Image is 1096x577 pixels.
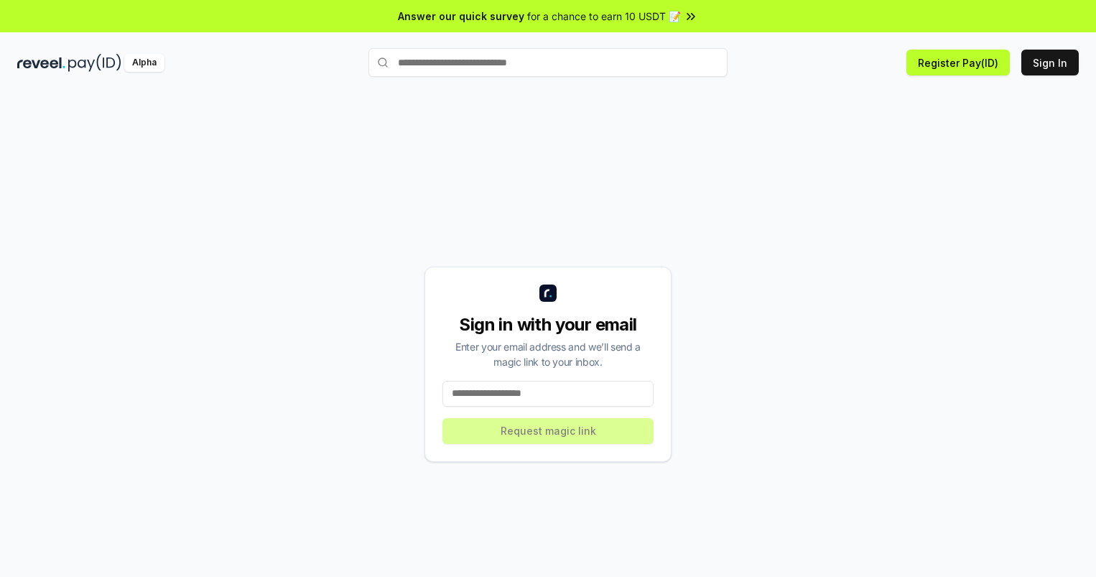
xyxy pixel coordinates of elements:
div: Enter your email address and we’ll send a magic link to your inbox. [442,339,654,369]
img: pay_id [68,54,121,72]
div: Alpha [124,54,164,72]
img: reveel_dark [17,54,65,72]
span: Answer our quick survey [398,9,524,24]
button: Sign In [1021,50,1079,75]
div: Sign in with your email [442,313,654,336]
span: for a chance to earn 10 USDT 📝 [527,9,681,24]
button: Register Pay(ID) [906,50,1010,75]
img: logo_small [539,285,557,302]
